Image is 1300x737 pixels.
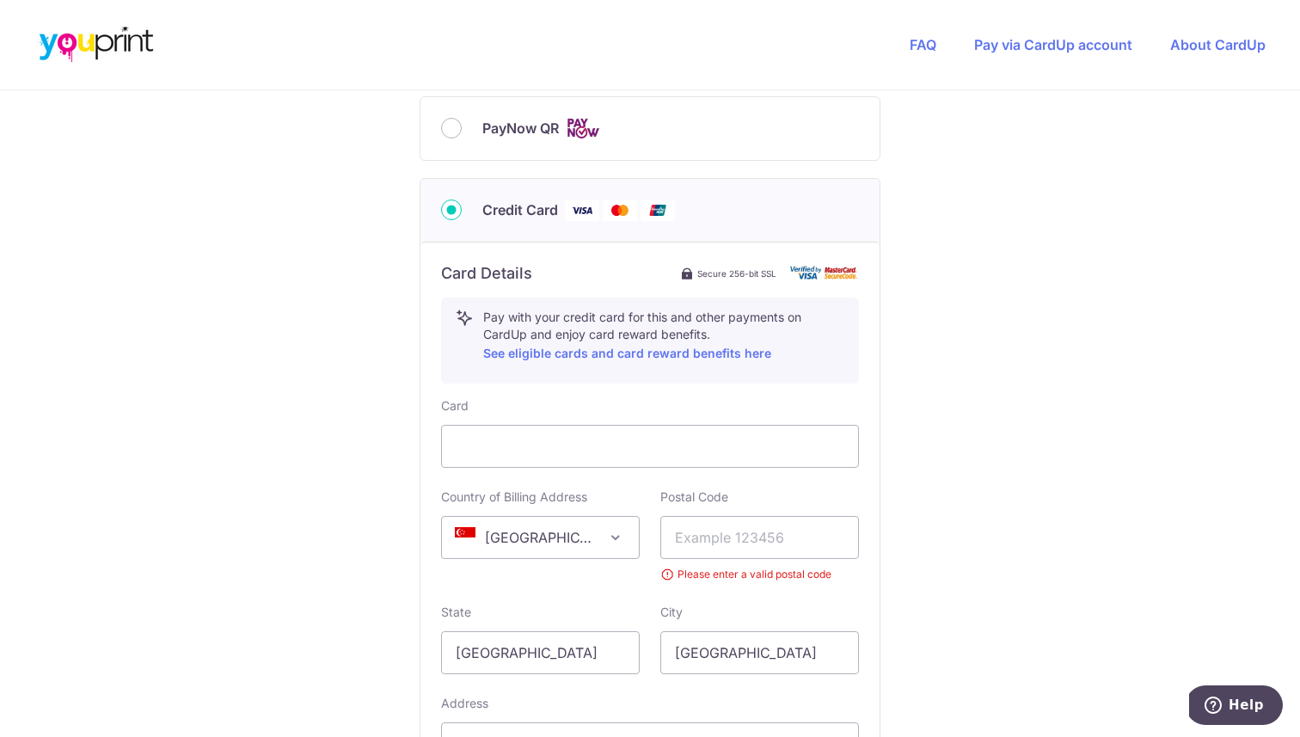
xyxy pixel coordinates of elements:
[1170,36,1266,53] a: About CardUp
[910,36,936,53] a: FAQ
[442,517,639,558] span: Singapore
[441,695,488,712] label: Address
[565,200,599,221] img: Visa
[482,200,558,220] span: Credit Card
[482,118,559,138] span: PayNow QR
[483,346,771,360] a: See eligible cards and card reward benefits here
[456,436,844,457] iframe: Secure card payment input frame
[441,263,532,284] h6: Card Details
[441,516,640,559] span: Singapore
[566,118,600,139] img: Cards logo
[641,200,675,221] img: Union Pay
[441,488,587,506] label: Country of Billing Address
[660,566,859,583] small: Please enter a valid postal code
[441,118,859,139] div: PayNow QR Cards logo
[1189,685,1283,728] iframe: Opens a widget where you can find more information
[441,604,471,621] label: State
[790,266,859,280] img: card secure
[660,488,728,506] label: Postal Code
[660,516,859,559] input: Example 123456
[441,200,859,221] div: Credit Card Visa Mastercard Union Pay
[483,309,844,364] p: Pay with your credit card for this and other payments on CardUp and enjoy card reward benefits.
[441,397,469,415] label: Card
[697,267,776,280] span: Secure 256-bit SSL
[603,200,637,221] img: Mastercard
[974,36,1132,53] a: Pay via CardUp account
[660,604,683,621] label: City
